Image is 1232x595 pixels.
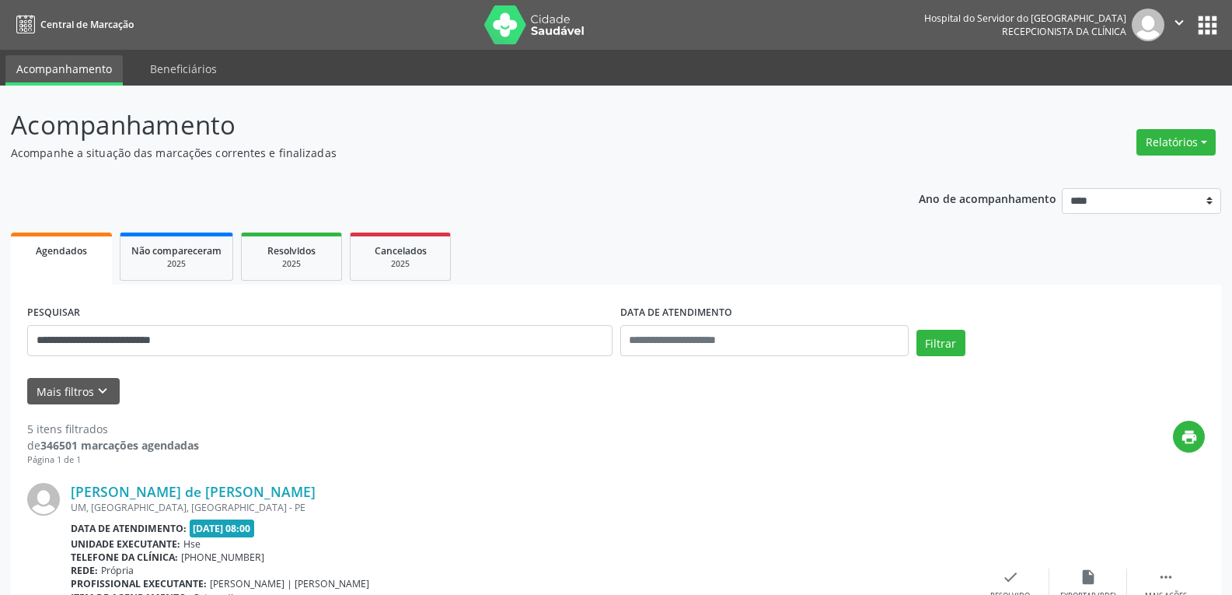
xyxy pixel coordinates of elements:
i: keyboard_arrow_down [94,383,111,400]
a: Beneficiários [139,55,228,82]
b: Unidade executante: [71,537,180,551]
div: 2025 [253,258,330,270]
button: Filtrar [916,330,965,356]
span: Cancelados [375,244,427,257]
span: Central de Marcação [40,18,134,31]
button: Relatórios [1136,129,1216,156]
b: Rede: [71,564,98,577]
a: Acompanhamento [5,55,123,86]
img: img [1132,9,1164,41]
div: 5 itens filtrados [27,421,199,437]
button: print [1173,421,1205,453]
i: check [1002,569,1019,586]
span: Própria [101,564,134,577]
div: Página 1 de 1 [27,453,199,467]
p: Ano de acompanhamento [919,188,1056,208]
b: Telefone da clínica: [71,551,178,564]
div: 2025 [361,258,439,270]
label: PESQUISAR [27,301,80,325]
b: Data de atendimento: [71,522,187,535]
label: DATA DE ATENDIMENTO [620,301,732,325]
div: de [27,437,199,453]
span: Não compareceram [131,244,222,257]
span: Resolvidos [267,244,316,257]
button: Mais filtroskeyboard_arrow_down [27,378,120,405]
i:  [1171,14,1188,31]
img: img [27,483,60,516]
span: Hse [183,537,201,551]
div: Hospital do Servidor do [GEOGRAPHIC_DATA] [924,12,1126,25]
span: Agendados [36,244,87,257]
i:  [1157,569,1174,586]
span: [DATE] 08:00 [190,520,255,537]
span: [PHONE_NUMBER] [181,551,264,564]
p: Acompanhe a situação das marcações correntes e finalizadas [11,145,858,161]
i: print [1181,429,1198,446]
button: apps [1194,12,1221,39]
div: 2025 [131,258,222,270]
a: Central de Marcação [11,12,134,37]
b: Profissional executante: [71,577,207,590]
div: UM, [GEOGRAPHIC_DATA], [GEOGRAPHIC_DATA] - PE [71,501,972,514]
strong: 346501 marcações agendadas [40,438,199,453]
span: [PERSON_NAME] | [PERSON_NAME] [210,577,369,590]
span: Recepcionista da clínica [1002,25,1126,38]
i: insert_drive_file [1080,569,1097,586]
a: [PERSON_NAME] de [PERSON_NAME] [71,483,316,500]
p: Acompanhamento [11,106,858,145]
button:  [1164,9,1194,41]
